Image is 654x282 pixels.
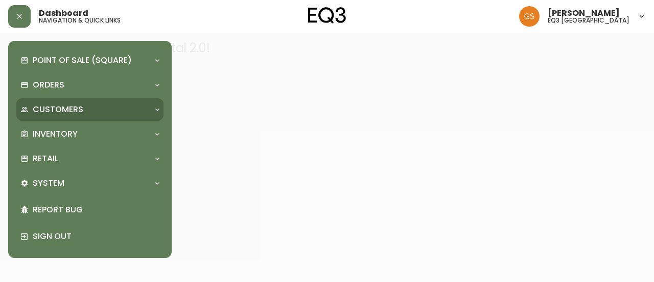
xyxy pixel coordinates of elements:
[16,172,163,194] div: System
[308,7,346,24] img: logo
[33,153,58,164] p: Retail
[33,55,132,66] p: Point of Sale (Square)
[16,147,163,170] div: Retail
[519,6,540,27] img: 6b403d9c54a9a0c30f681d41f5fc2571
[16,197,163,223] div: Report Bug
[33,128,78,140] p: Inventory
[16,74,163,96] div: Orders
[16,98,163,121] div: Customers
[39,17,121,24] h5: navigation & quick links
[33,104,83,115] p: Customers
[548,17,629,24] h5: eq3 [GEOGRAPHIC_DATA]
[16,49,163,72] div: Point of Sale (Square)
[33,204,159,215] p: Report Bug
[548,9,620,17] span: [PERSON_NAME]
[16,223,163,250] div: Sign Out
[39,9,88,17] span: Dashboard
[33,231,159,242] p: Sign Out
[16,123,163,145] div: Inventory
[33,79,64,91] p: Orders
[33,178,64,189] p: System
